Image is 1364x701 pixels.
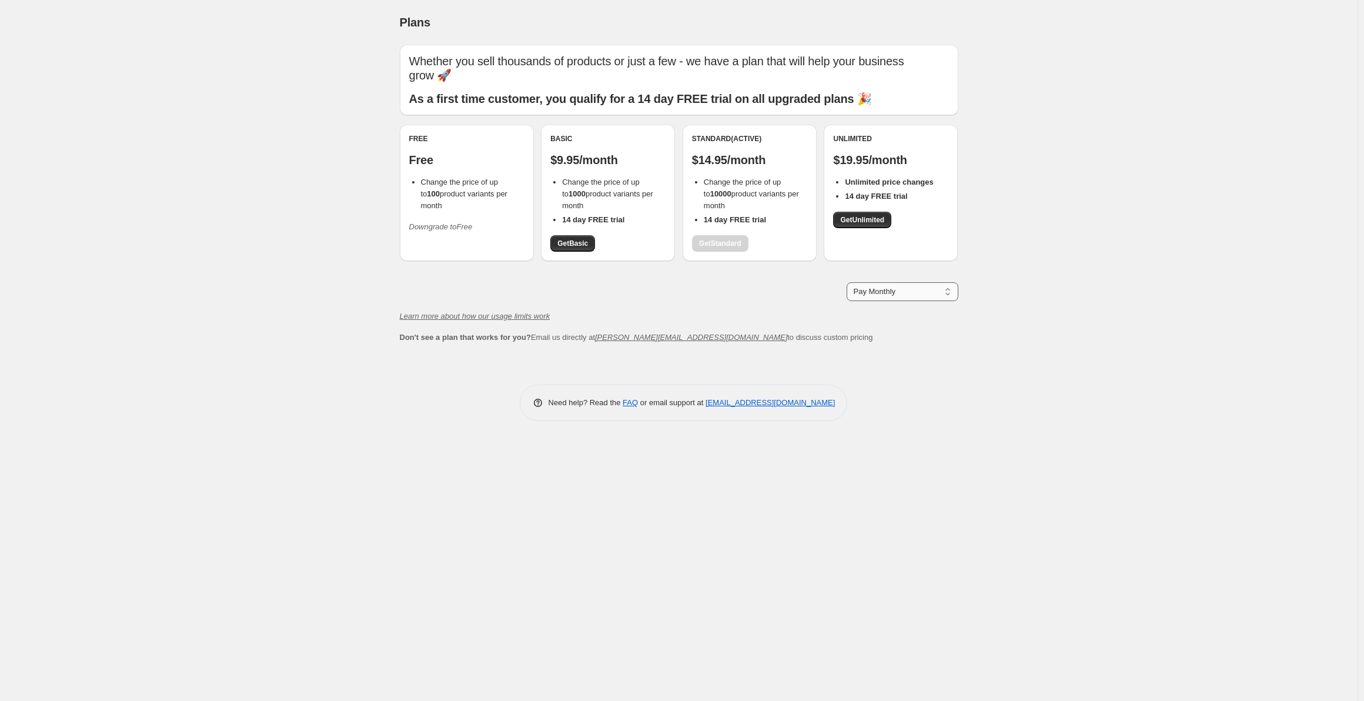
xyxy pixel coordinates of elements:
[400,333,531,342] b: Don't see a plan that works for you?
[692,153,807,167] p: $14.95/month
[400,16,430,29] span: Plans
[569,189,586,198] b: 1000
[409,222,473,231] i: Downgrade to Free
[402,218,480,236] button: Downgrade toFree
[833,212,891,228] a: GetUnlimited
[833,134,948,143] div: Unlimited
[427,189,440,198] b: 100
[550,153,666,167] p: $9.95/month
[409,153,524,167] p: Free
[550,134,666,143] div: Basic
[409,92,872,105] b: As a first time customer, you qualify for a 14 day FREE trial on all upgraded plans 🎉
[845,178,933,186] b: Unlimited price changes
[562,178,653,210] span: Change the price of up to product variants per month
[421,178,507,210] span: Change the price of up to product variants per month
[845,192,907,201] b: 14 day FREE trial
[704,178,799,210] span: Change the price of up to product variants per month
[623,398,638,407] a: FAQ
[595,333,787,342] a: [PERSON_NAME][EMAIL_ADDRESS][DOMAIN_NAME]
[710,189,731,198] b: 10000
[840,215,884,225] span: Get Unlimited
[833,153,948,167] p: $19.95/month
[549,398,623,407] span: Need help? Read the
[400,312,550,321] a: Learn more about how our usage limits work
[692,134,807,143] div: Standard (Active)
[706,398,835,407] a: [EMAIL_ADDRESS][DOMAIN_NAME]
[409,54,949,82] p: Whether you sell thousands of products or just a few - we have a plan that will help your busines...
[550,235,595,252] a: GetBasic
[400,333,873,342] span: Email us directly at to discuss custom pricing
[557,239,588,248] span: Get Basic
[704,215,766,224] b: 14 day FREE trial
[562,215,624,224] b: 14 day FREE trial
[638,398,706,407] span: or email support at
[409,134,524,143] div: Free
